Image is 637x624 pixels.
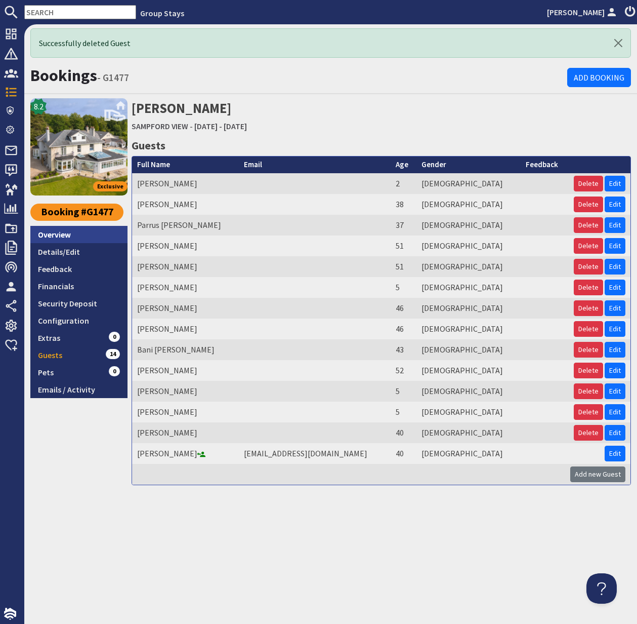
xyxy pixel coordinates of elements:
[132,173,239,194] td: [PERSON_NAME]
[30,329,128,346] a: Extras0
[605,404,625,420] a: Edit
[132,157,239,173] th: Full Name
[132,194,239,215] td: [PERSON_NAME]
[605,425,625,441] a: Edit
[132,236,239,256] td: [PERSON_NAME]
[391,194,416,215] td: 38
[30,28,631,58] div: Successfully deleted Guest
[30,381,128,398] a: Emails / Activity
[132,298,239,319] td: [PERSON_NAME]
[416,443,521,464] td: [DEMOGRAPHIC_DATA]
[190,121,193,131] span: -
[132,319,239,339] td: [PERSON_NAME]
[586,573,617,604] iframe: Toggle Customer Support
[391,319,416,339] td: 46
[30,364,128,381] a: Pets0
[605,342,625,358] a: Edit
[416,319,521,339] td: [DEMOGRAPHIC_DATA]
[521,157,569,173] th: Feedback
[30,204,123,221] a: Booking #G1477
[391,277,416,298] td: 5
[391,422,416,443] td: 40
[132,256,239,277] td: [PERSON_NAME]
[30,260,128,278] a: Feedback
[391,298,416,319] td: 46
[30,243,128,260] a: Details/Edit
[391,157,416,173] th: Age
[416,215,521,236] td: [DEMOGRAPHIC_DATA]
[391,173,416,194] td: 2
[416,339,521,360] td: [DEMOGRAPHIC_DATA]
[574,383,603,399] button: Delete
[239,443,391,464] td: [EMAIL_ADDRESS][DOMAIN_NAME]
[605,197,625,212] a: Edit
[574,363,603,378] button: Delete
[391,402,416,422] td: 5
[132,215,239,236] td: Parrus [PERSON_NAME]
[391,381,416,402] td: 5
[132,402,239,422] td: [PERSON_NAME]
[132,98,631,134] h2: [PERSON_NAME]
[605,300,625,316] a: Edit
[416,422,521,443] td: [DEMOGRAPHIC_DATA]
[574,300,603,316] button: Delete
[416,157,521,173] th: Gender
[30,226,128,243] a: Overview
[416,236,521,256] td: [DEMOGRAPHIC_DATA]
[416,360,521,381] td: [DEMOGRAPHIC_DATA]
[574,217,603,233] button: Delete
[416,381,521,402] td: [DEMOGRAPHIC_DATA]
[132,121,188,131] a: SAMPFORD VIEW
[416,277,521,298] td: [DEMOGRAPHIC_DATA]
[605,280,625,295] a: Edit
[30,295,128,312] a: Security Deposit
[106,349,120,359] span: 14
[416,256,521,277] td: [DEMOGRAPHIC_DATA]
[30,98,128,196] a: SAMPFORD VIEW's icon8.2Exclusive
[391,443,416,464] td: 40
[239,157,391,173] th: Email
[140,8,184,18] a: Group Stays
[391,215,416,236] td: 37
[605,176,625,191] a: Edit
[109,366,120,376] span: 0
[416,194,521,215] td: [DEMOGRAPHIC_DATA]
[574,425,603,441] button: Delete
[391,256,416,277] td: 51
[132,422,239,443] td: [PERSON_NAME]
[605,383,625,399] a: Edit
[132,381,239,402] td: [PERSON_NAME]
[132,443,239,464] td: [PERSON_NAME]
[30,346,128,364] a: Guests14
[567,68,631,87] a: Add Booking
[391,236,416,256] td: 51
[97,71,129,84] small: - G1477
[194,121,247,131] a: [DATE] - [DATE]
[605,259,625,275] a: Edit
[30,278,128,295] a: Financials
[24,5,136,19] input: SEARCH
[132,277,239,298] td: [PERSON_NAME]
[574,238,603,254] button: Delete
[4,608,16,620] img: staytech_i_w-64f4e8e9ee0a9c174fd5317b4b171b261742d2d393467e5bdba4413f4f884c10.svg
[391,360,416,381] td: 52
[30,312,128,329] a: Configuration
[34,100,44,112] span: 8.2
[30,98,128,196] img: SAMPFORD VIEW's icon
[574,176,603,191] button: Delete
[605,238,625,254] a: Edit
[605,363,625,378] a: Edit
[391,339,416,360] td: 43
[132,137,631,154] h3: Guests
[416,402,521,422] td: [DEMOGRAPHIC_DATA]
[109,332,120,342] span: 0
[30,65,97,86] a: Bookings
[93,181,128,191] span: Exclusive
[416,173,521,194] td: [DEMOGRAPHIC_DATA]
[605,446,625,461] a: Edit
[416,298,521,319] td: [DEMOGRAPHIC_DATA]
[605,217,625,233] a: Edit
[574,342,603,358] button: Delete
[605,321,625,337] a: Edit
